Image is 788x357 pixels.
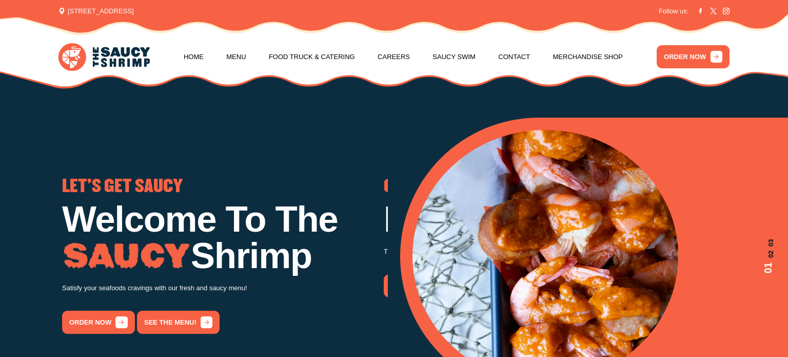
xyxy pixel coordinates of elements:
[226,37,246,77] a: Menu
[62,311,135,334] a: order now
[384,201,705,238] h1: Low Country Boil
[62,243,191,270] img: Image
[384,274,457,297] a: order now
[62,283,384,294] p: Satisfy your seafoods cravings with our fresh and saucy menu!
[384,246,705,258] p: Try our famous Whole Nine Yards sauce! The recipe is our secret!
[384,178,705,297] div: 2 / 3
[184,37,204,77] a: Home
[62,178,384,334] div: 1 / 3
[137,311,220,334] a: See the menu!
[58,6,134,16] span: [STREET_ADDRESS]
[553,37,623,77] a: Merchandise Shop
[659,6,689,16] span: Follow us:
[761,239,776,246] span: 03
[761,251,776,258] span: 02
[657,45,730,68] a: ORDER NOW
[62,201,384,274] h1: Welcome To The Shrimp
[432,37,476,77] a: Saucy Swim
[58,43,150,71] img: logo
[378,37,410,77] a: Careers
[761,262,776,273] span: 01
[62,178,183,195] span: LET'S GET SAUCY
[269,37,355,77] a: Food Truck & Catering
[498,37,530,77] a: Contact
[384,178,573,195] span: GO THE WHOLE NINE YARDS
